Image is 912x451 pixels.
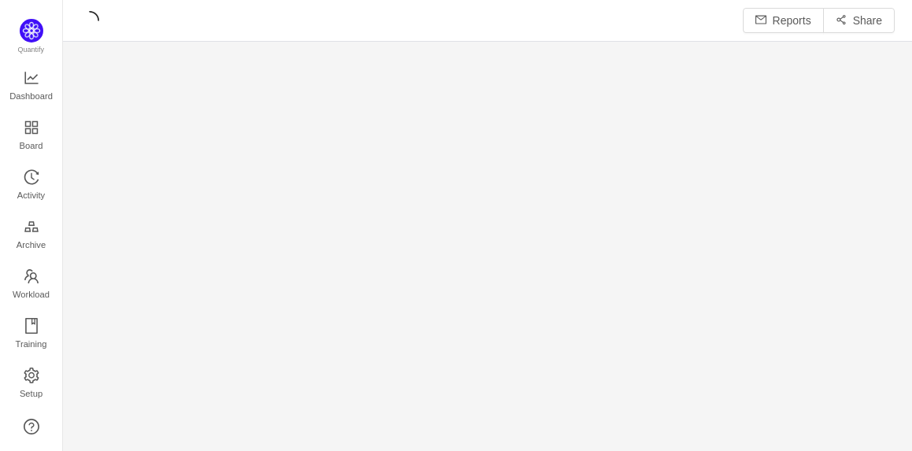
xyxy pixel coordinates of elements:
a: Setup [24,368,39,400]
span: Workload [13,279,50,310]
i: icon: setting [24,368,39,383]
i: icon: loading [80,11,99,30]
i: icon: line-chart [24,70,39,86]
a: Activity [24,170,39,201]
span: Activity [17,179,45,211]
span: Dashboard [9,80,53,112]
a: Training [24,319,39,350]
i: icon: appstore [24,120,39,135]
a: Archive [24,220,39,251]
span: Setup [20,378,42,409]
i: icon: history [24,169,39,185]
a: Workload [24,269,39,301]
a: Dashboard [24,71,39,102]
a: icon: question-circle [24,419,39,434]
span: Quantify [18,46,45,54]
a: Board [24,120,39,152]
i: icon: book [24,318,39,334]
button: icon: share-altShare [823,8,895,33]
i: icon: team [24,268,39,284]
span: Board [20,130,43,161]
button: icon: mailReports [743,8,824,33]
i: icon: gold [24,219,39,235]
img: Quantify [20,19,43,43]
span: Training [15,328,46,360]
span: Archive [17,229,46,261]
